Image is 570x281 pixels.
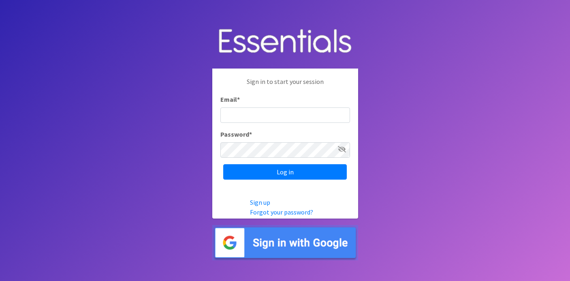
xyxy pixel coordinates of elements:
[249,130,252,138] abbr: required
[250,198,270,206] a: Sign up
[212,21,358,62] img: Human Essentials
[237,95,240,103] abbr: required
[220,94,240,104] label: Email
[220,129,252,139] label: Password
[212,225,358,260] img: Sign in with Google
[220,77,350,94] p: Sign in to start your session
[223,164,347,180] input: Log in
[250,208,313,216] a: Forgot your password?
